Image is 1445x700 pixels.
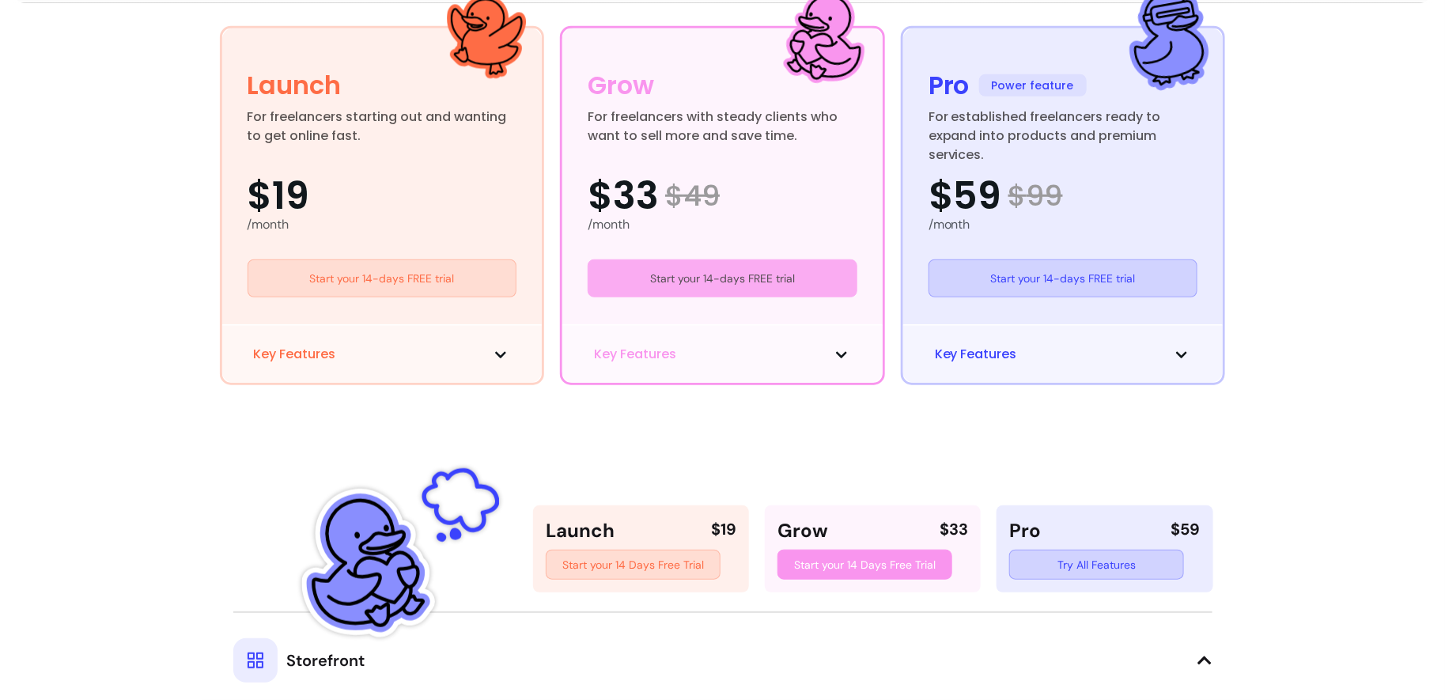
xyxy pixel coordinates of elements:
[248,108,517,146] div: For freelancers starting out and wanting to get online fast.
[929,177,1002,215] span: $59
[301,454,499,652] img: Fluum Duck sticker
[979,74,1087,96] span: Power feature
[929,66,970,104] div: Pro
[588,259,857,297] a: Start your 14-days FREE trial
[588,108,857,146] div: For freelancers with steady clients who want to sell more and save time.
[777,550,952,580] a: Start your 14 Days Free Trial
[588,215,857,234] div: /month
[248,66,342,104] div: Launch
[588,177,659,215] span: $33
[929,259,1198,297] a: Start your 14-days FREE trial
[254,345,511,364] button: Key Features
[935,345,1017,364] span: Key Features
[1009,550,1184,580] a: Try All Features
[546,518,615,543] div: Launch
[1009,518,1041,543] div: Pro
[248,177,310,215] span: $19
[233,611,1212,683] button: Storefront
[777,518,828,543] div: Grow
[254,345,336,364] span: Key Features
[594,345,676,364] span: Key Features
[929,108,1198,146] div: For established freelancers ready to expand into products and premium services.
[1171,518,1201,543] div: $59
[594,345,851,364] button: Key Features
[248,215,517,234] div: /month
[665,180,720,212] span: $ 49
[588,66,654,104] div: Grow
[929,215,1198,234] div: /month
[711,518,736,543] div: $ 19
[248,259,517,297] a: Start your 14-days FREE trial
[546,550,721,580] a: Start your 14 Days Free Trial
[935,345,1192,364] button: Key Features
[1008,180,1063,212] span: $ 99
[940,518,968,543] div: $ 33
[287,649,365,672] span: Storefront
